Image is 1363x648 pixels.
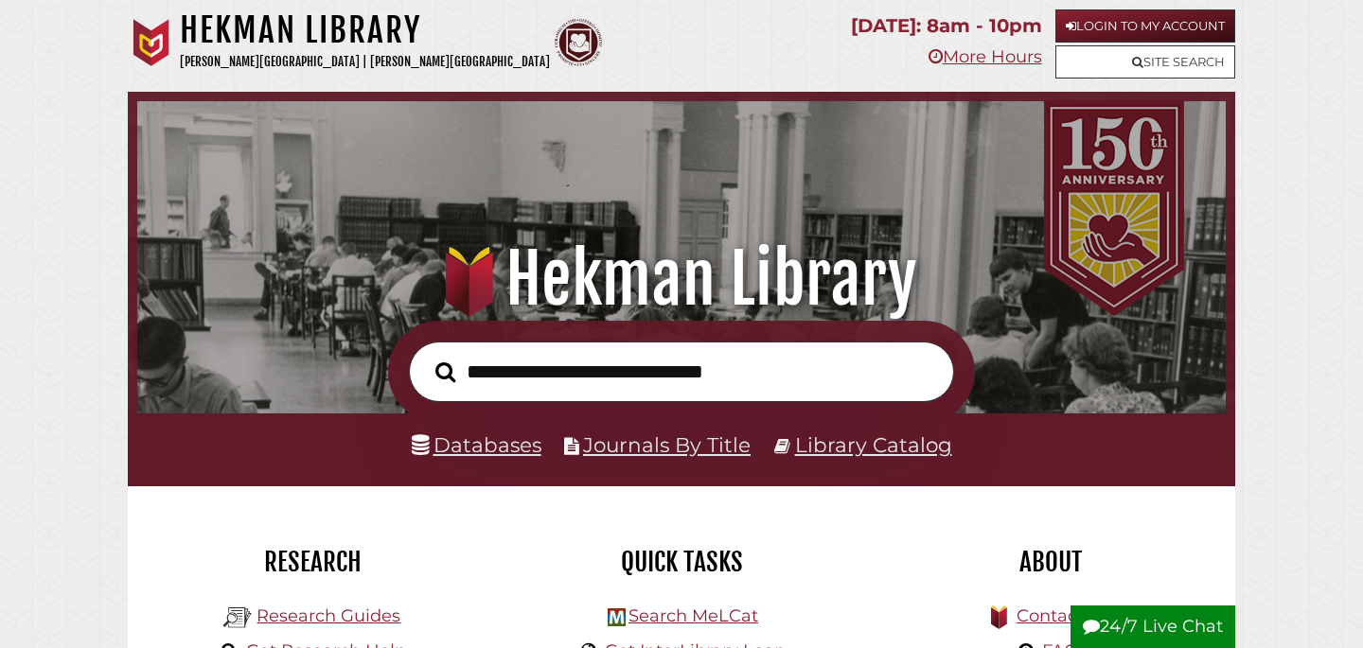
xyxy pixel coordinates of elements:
[795,432,952,457] a: Library Catalog
[426,357,465,388] button: Search
[511,546,852,578] h2: Quick Tasks
[583,432,751,457] a: Journals By Title
[180,9,550,51] h1: Hekman Library
[851,9,1042,43] p: [DATE]: 8am - 10pm
[128,19,175,66] img: Calvin University
[555,19,602,66] img: Calvin Theological Seminary
[929,46,1042,67] a: More Hours
[223,604,252,632] img: Hekman Library Logo
[412,432,541,457] a: Databases
[880,546,1221,578] h2: About
[1017,605,1110,626] a: Contact Us
[180,51,550,73] p: [PERSON_NAME][GEOGRAPHIC_DATA] | [PERSON_NAME][GEOGRAPHIC_DATA]
[257,605,400,626] a: Research Guides
[158,237,1206,321] h1: Hekman Library
[435,360,455,382] i: Search
[1055,45,1235,79] a: Site Search
[608,608,626,626] img: Hekman Library Logo
[142,546,483,578] h2: Research
[1055,9,1235,43] a: Login to My Account
[628,605,758,626] a: Search MeLCat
